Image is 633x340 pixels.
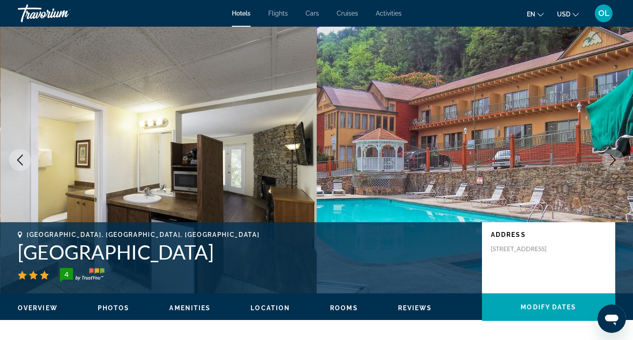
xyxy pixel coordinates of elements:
span: Reviews [398,304,432,312]
a: Hotels [232,10,251,17]
span: Rooms [330,304,358,312]
span: Overview [18,304,58,312]
a: Travorium [18,2,107,25]
span: USD [557,11,570,18]
button: Modify Dates [482,293,615,321]
p: Address [491,231,606,238]
button: Previous image [9,149,31,171]
span: Amenities [169,304,211,312]
a: Cars [306,10,319,17]
img: trustyou-badge-hor.svg [60,268,104,282]
button: User Menu [592,4,615,23]
p: [STREET_ADDRESS] [491,245,562,253]
span: OL [598,9,609,18]
button: Photos [98,304,130,312]
button: Change currency [557,8,579,20]
h1: [GEOGRAPHIC_DATA] [18,240,473,264]
button: Next image [602,149,624,171]
a: Cruises [337,10,358,17]
button: Change language [527,8,544,20]
div: 4 [57,269,75,280]
a: Flights [268,10,288,17]
a: Activities [376,10,402,17]
button: Reviews [398,304,432,312]
button: Amenities [169,304,211,312]
span: [GEOGRAPHIC_DATA], [GEOGRAPHIC_DATA], [GEOGRAPHIC_DATA] [27,231,259,238]
span: Photos [98,304,130,312]
span: Location [251,304,290,312]
span: Modify Dates [521,304,576,311]
button: Location [251,304,290,312]
button: Rooms [330,304,358,312]
iframe: Button to launch messaging window [597,304,626,333]
button: Overview [18,304,58,312]
span: en [527,11,535,18]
